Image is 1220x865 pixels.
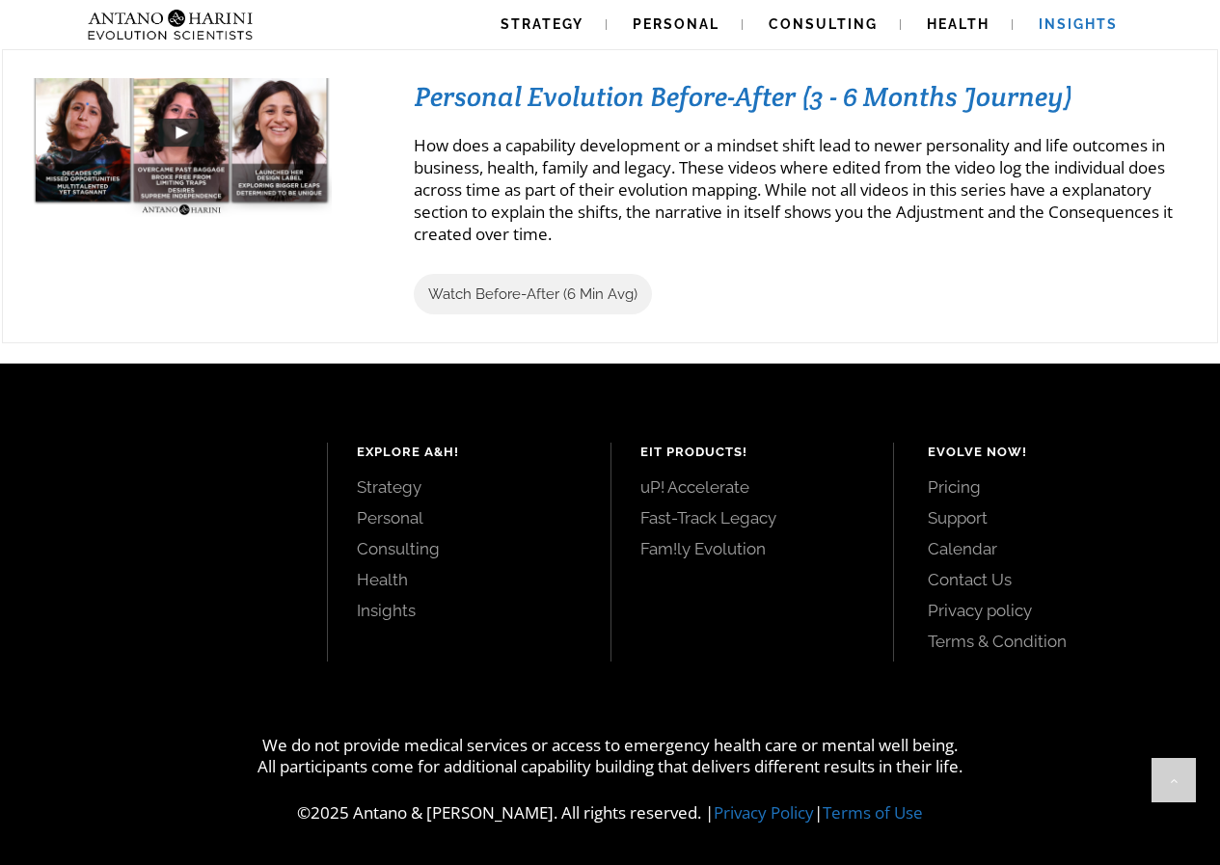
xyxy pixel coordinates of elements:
a: Pricing [928,476,1177,498]
a: Contact Us [928,569,1177,590]
h4: EIT Products! [640,443,865,462]
a: Terms of Use [823,801,923,824]
h4: Evolve Now! [928,443,1177,462]
span: Consulting [769,16,878,32]
a: Insights [357,600,582,621]
span: Watch Before-After (6 Min Avg) [428,285,637,303]
span: Personal [633,16,719,32]
a: Watch Before-After (6 Min Avg) [414,274,652,314]
img: Priety_Baney [31,48,332,218]
a: Fam!ly Evolution [640,538,865,559]
h4: Explore A&H! [357,443,582,462]
a: uP! Accelerate [640,476,865,498]
span: Health [927,16,990,32]
a: Support [928,507,1177,528]
a: Privacy policy [928,600,1177,621]
h3: Personal Evolution Before-After (3 - 6 Months Journey) [415,79,1188,114]
a: Health [357,569,582,590]
span: Insights [1039,16,1118,32]
p: How does a capability development or a mindset shift lead to newer personality and life outcomes ... [414,134,1189,245]
a: Strategy [357,476,582,498]
span: Strategy [501,16,583,32]
a: Personal [357,507,582,528]
a: Terms & Condition [928,631,1177,652]
a: Calendar [928,538,1177,559]
a: Privacy Policy [714,801,814,824]
a: Consulting [357,538,582,559]
a: Fast-Track Legacy [640,507,865,528]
